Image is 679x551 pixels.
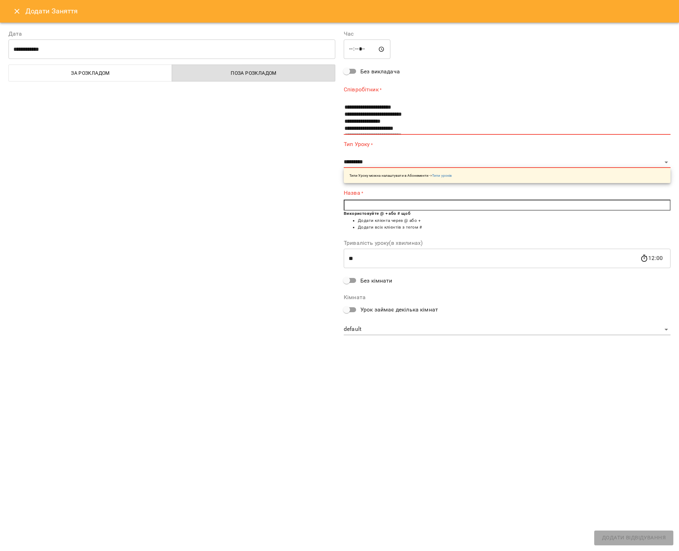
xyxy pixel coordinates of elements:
[358,224,671,231] li: Додати всіх клієнтів з тегом #
[344,85,671,93] label: Співробітник
[176,69,331,77] span: Поза розкладом
[344,140,671,149] label: Тип Уроку
[8,65,172,81] button: За розкладом
[360,277,392,285] span: Без кімнати
[432,174,452,177] a: Типи уроків
[360,305,438,314] span: Урок займає декілька кімнат
[344,189,671,197] label: Назва
[172,65,335,81] button: Поза розкладом
[8,31,335,37] label: Дата
[8,3,25,20] button: Close
[344,295,671,300] label: Кімната
[344,211,411,216] b: Використовуйте @ + або # щоб
[358,217,671,224] li: Додати клієнта через @ або +
[13,69,168,77] span: За розкладом
[360,67,400,76] span: Без викладача
[344,324,671,335] div: default
[25,6,671,17] h6: Додати Заняття
[349,173,452,178] p: Типи Уроку можна налаштувати в Абонементи ->
[344,240,671,246] label: Тривалість уроку(в хвилинах)
[344,31,671,37] label: Час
